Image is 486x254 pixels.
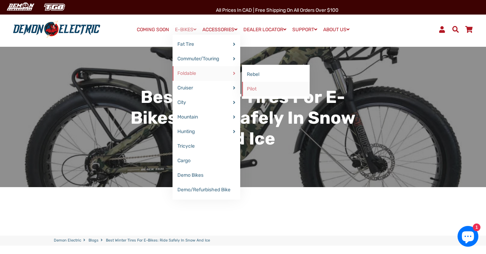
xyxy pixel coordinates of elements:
a: Pilot [242,82,310,96]
a: Blogs [89,238,99,244]
a: Demo Bikes [173,168,240,183]
a: Mountain [173,110,240,124]
h2: Best Winter Tires for E-Bikes: Ride Safely in Snow and Ice [119,87,368,149]
img: Demon Electric logo [10,20,103,38]
a: Fat Tire [173,37,240,52]
a: SUPPORT [290,25,320,35]
a: COMING SOON [134,25,171,35]
a: DEALER LOCATOR [241,25,289,35]
a: Demo/Refurbished Bike [173,183,240,197]
a: Foldable [173,66,240,81]
span: Best Winter Tires for E-Bikes: Ride Safely in Snow and Ice [106,238,210,244]
a: Hunting [173,124,240,139]
img: TGB Canada [40,1,69,13]
a: Cargo [173,154,240,168]
inbox-online-store-chat: Shopify online store chat [455,226,480,248]
a: Demon Electric [54,238,81,244]
img: Demon Electric [3,1,37,13]
a: ABOUT US [321,25,352,35]
a: Rebel [242,67,310,82]
a: City [173,95,240,110]
a: E-BIKES [173,25,199,35]
a: Commuter/Touring [173,52,240,66]
a: Cruiser [173,81,240,95]
a: ACCESSORIES [200,25,240,35]
span: All Prices in CAD | Free shipping on all orders over $100 [216,7,338,13]
a: Tricycle [173,139,240,154]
